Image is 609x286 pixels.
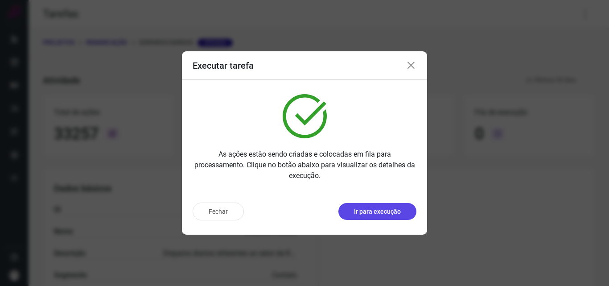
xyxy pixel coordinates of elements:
button: Fechar [193,203,244,220]
p: Ir para execução [354,207,401,216]
img: verified.svg [283,94,327,138]
h3: Executar tarefa [193,60,254,71]
button: Ir para execução [338,203,416,220]
p: As ações estão sendo criadas e colocadas em fila para processamento. Clique no botão abaixo para ... [193,149,416,181]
